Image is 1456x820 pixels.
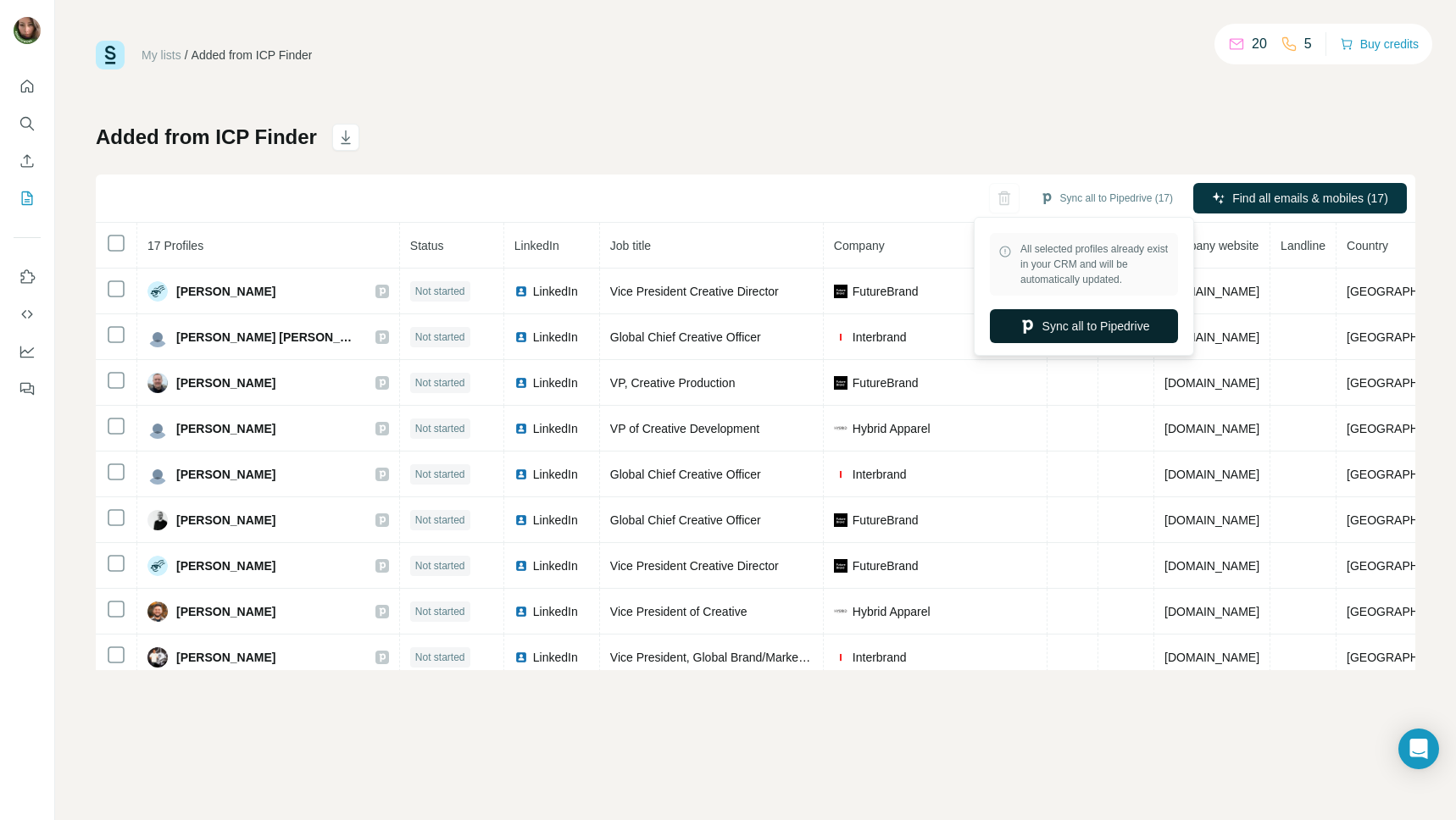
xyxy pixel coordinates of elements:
img: company-logo [834,376,847,390]
button: Use Surfe on LinkedIn [14,262,41,292]
img: Avatar [147,601,168,622]
img: Avatar [147,464,168,485]
img: company-logo [834,330,847,344]
img: LinkedIn logo [514,559,528,573]
span: Not started [415,604,465,619]
span: LinkedIn [533,329,578,346]
span: [PERSON_NAME] [176,466,275,483]
span: LinkedIn [533,512,578,529]
span: Not started [415,421,465,436]
span: Find all emails & mobiles (17) [1232,190,1388,207]
span: [PERSON_NAME] [176,420,275,437]
button: Search [14,108,41,139]
p: 5 [1304,34,1312,54]
span: LinkedIn [533,649,578,666]
img: LinkedIn logo [514,285,528,298]
span: Hybrid Apparel [853,420,931,437]
img: LinkedIn logo [514,376,528,390]
span: LinkedIn [533,374,578,391]
img: Avatar [147,327,168,347]
button: Feedback [14,374,41,404]
div: Open Intercom Messenger [1398,729,1439,769]
div: Added from ICP Finder [192,47,313,64]
span: [PERSON_NAME] [176,557,275,574]
span: Not started [415,375,465,391]
img: company-logo [834,422,847,435]
span: LinkedIn [533,466,578,483]
span: Interbrand [853,649,907,666]
button: Quick start [14,71,41,102]
span: Vice President of Creative [610,605,747,618]
img: Avatar [147,373,168,393]
button: Use Surfe API [14,299,41,330]
img: company-logo [834,513,847,527]
span: [PERSON_NAME] [PERSON_NAME] [176,329,358,346]
button: Dashboard [14,336,41,367]
span: Not started [415,330,465,345]
span: LinkedIn [533,603,578,620]
button: Sync all to Pipedrive [990,309,1178,343]
span: Landline [1281,239,1325,252]
span: Vice President, Global Brand/Marketing Director [610,651,863,664]
span: [DOMAIN_NAME] [1164,330,1259,344]
span: [PERSON_NAME] [176,512,275,529]
img: company-logo [834,651,847,664]
img: LinkedIn logo [514,651,528,664]
span: Global Chief Creative Officer [610,513,761,527]
span: [PERSON_NAME] [176,603,275,620]
span: Company [834,239,885,252]
span: FutureBrand [853,512,919,529]
span: Not started [415,512,465,528]
img: LinkedIn logo [514,330,528,344]
button: Enrich CSV [14,146,41,176]
span: Interbrand [853,466,907,483]
span: LinkedIn [533,283,578,300]
img: company-logo [834,468,847,481]
span: LinkedIn [533,557,578,574]
span: [DOMAIN_NAME] [1164,422,1259,435]
span: Vice President Creative Director [610,559,779,573]
img: LinkedIn logo [514,468,528,481]
span: [DOMAIN_NAME] [1164,376,1259,390]
img: Avatar [147,418,168,439]
span: Not started [415,284,465,299]
img: company-logo [834,605,847,618]
span: [DOMAIN_NAME] [1164,285,1259,298]
span: [PERSON_NAME] [176,374,275,391]
span: VP of Creative Development [610,422,759,435]
span: Not started [415,558,465,573]
button: My lists [14,183,41,213]
span: [DOMAIN_NAME] [1164,468,1259,481]
h1: Added from ICP Finder [96,124,317,151]
p: 20 [1252,34,1267,54]
a: My lists [142,48,181,62]
img: LinkedIn logo [514,605,528,618]
img: company-logo [834,285,847,298]
img: Avatar [14,17,41,44]
span: FutureBrand [853,557,919,574]
span: 17 Profiles [147,239,203,252]
span: Company website [1164,239,1259,252]
span: VP, Creative Production [610,376,736,390]
span: [PERSON_NAME] [176,649,275,666]
span: FutureBrand [853,283,919,300]
img: company-logo [834,559,847,573]
span: [DOMAIN_NAME] [1164,651,1259,664]
button: Buy credits [1340,32,1419,56]
img: Avatar [147,510,168,530]
span: Hybrid Apparel [853,603,931,620]
span: FutureBrand [853,374,919,391]
img: LinkedIn logo [514,422,528,435]
span: [DOMAIN_NAME] [1164,513,1259,527]
span: Status [410,239,444,252]
button: Find all emails & mobiles (17) [1193,183,1407,213]
li: / [185,47,188,64]
img: Surfe Logo [96,41,125,69]
span: LinkedIn [514,239,559,252]
span: Global Chief Creative Officer [610,468,761,481]
span: Not started [415,467,465,482]
span: LinkedIn [533,420,578,437]
button: Sync all to Pipedrive (17) [1028,186,1185,211]
span: [DOMAIN_NAME] [1164,605,1259,618]
img: Avatar [147,556,168,576]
